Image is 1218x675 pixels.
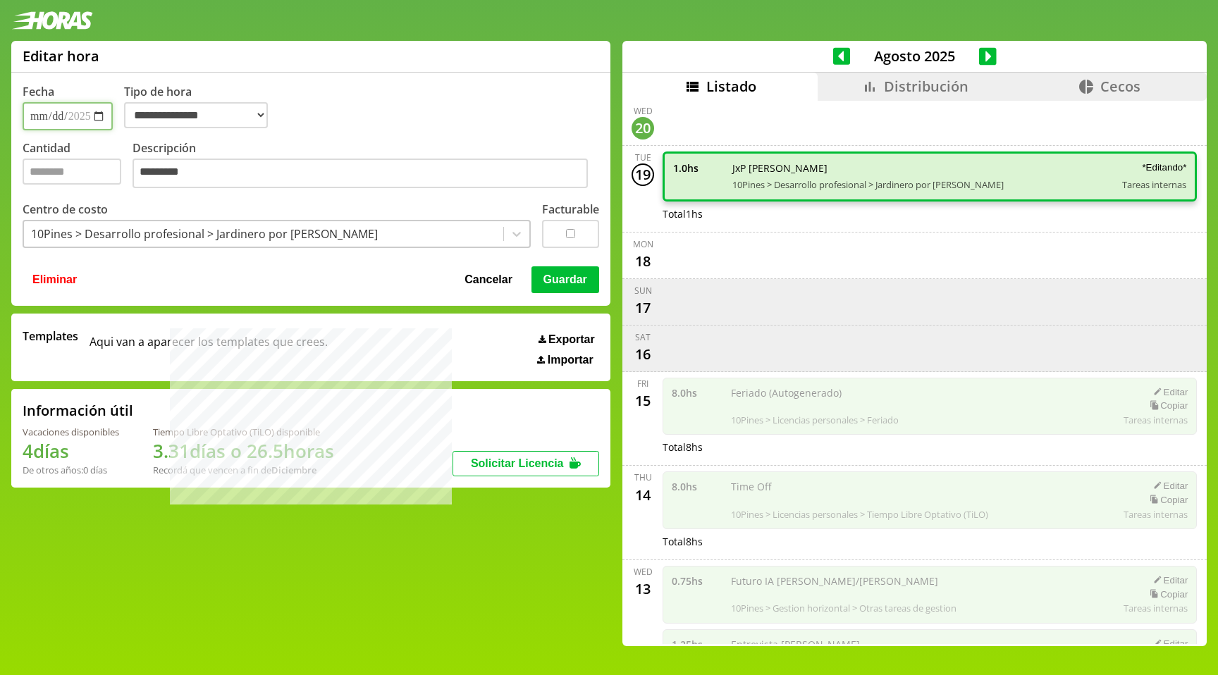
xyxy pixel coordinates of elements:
div: Total 1 hs [663,207,1197,221]
div: 10Pines > Desarrollo profesional > Jardinero por [PERSON_NAME] [31,226,378,242]
div: Tiempo Libre Optativo (TiLO) disponible [153,426,334,438]
div: Vacaciones disponibles [23,426,119,438]
div: Wed [634,105,653,117]
h1: 3.31 días o 26.5 horas [153,438,334,464]
span: Templates [23,328,78,344]
select: Tipo de hora [124,102,268,128]
div: Fri [637,378,648,390]
span: Distribución [884,77,968,96]
div: 19 [632,163,654,186]
h1: Editar hora [23,47,99,66]
div: Sun [634,285,652,297]
label: Centro de costo [23,202,108,217]
span: Exportar [548,333,595,346]
div: 17 [632,297,654,319]
div: Recordá que vencen a fin de [153,464,334,476]
div: Mon [633,238,653,250]
b: Diciembre [271,464,316,476]
button: Guardar [531,266,599,293]
div: De otros años: 0 días [23,464,119,476]
label: Fecha [23,84,54,99]
button: Eliminar [28,266,81,293]
button: Solicitar Licencia [453,451,599,476]
div: scrollable content [622,101,1207,645]
label: Descripción [133,140,599,192]
span: Aqui van a aparecer los templates que crees. [90,328,328,366]
div: 14 [632,483,654,506]
div: Thu [634,471,652,483]
label: Facturable [542,202,599,217]
button: Exportar [534,333,599,347]
h1: 4 días [23,438,119,464]
span: Importar [548,354,593,366]
span: Listado [706,77,756,96]
div: 20 [632,117,654,140]
div: Wed [634,566,653,578]
input: Cantidad [23,159,121,185]
img: logotipo [11,11,93,30]
div: Tue [635,151,651,163]
div: 18 [632,250,654,273]
div: Sat [635,331,651,343]
textarea: Descripción [133,159,588,188]
label: Cantidad [23,140,133,192]
div: 15 [632,390,654,412]
span: Solicitar Licencia [471,457,564,469]
h2: Información útil [23,401,133,420]
span: Agosto 2025 [850,47,979,66]
label: Tipo de hora [124,84,279,130]
span: Cecos [1100,77,1140,96]
div: Total 8 hs [663,440,1197,454]
div: 13 [632,578,654,600]
button: Cancelar [460,266,517,293]
div: 16 [632,343,654,366]
div: Total 8 hs [663,535,1197,548]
